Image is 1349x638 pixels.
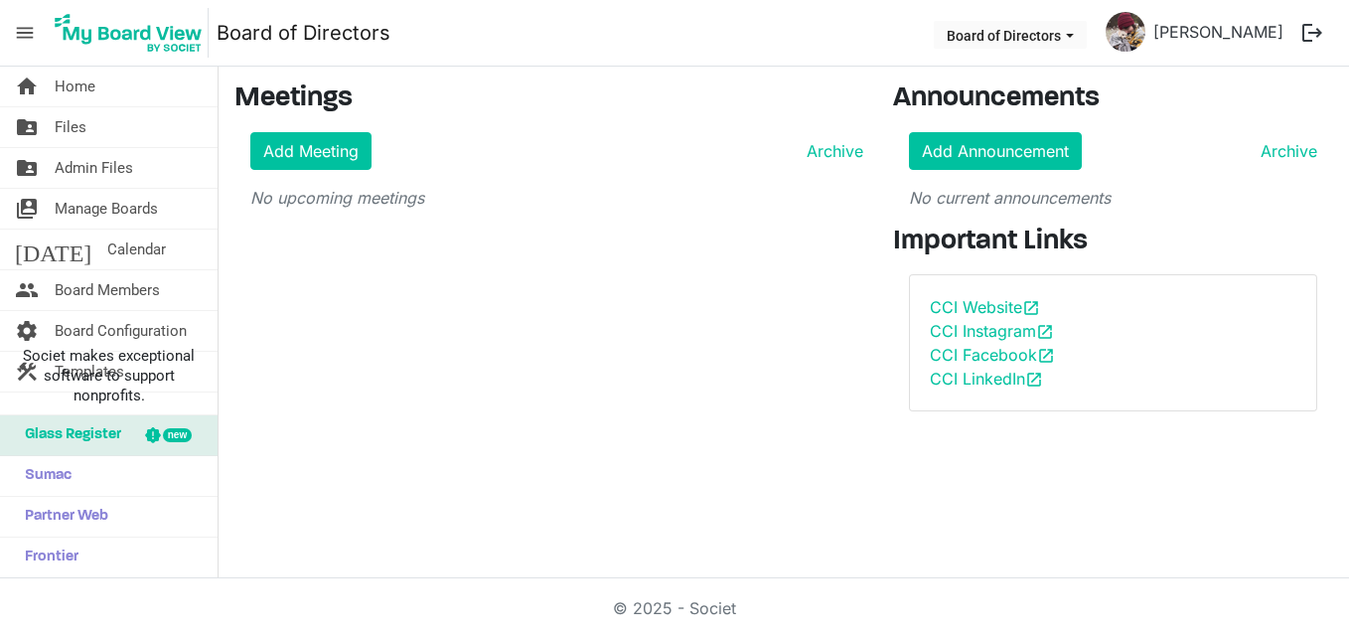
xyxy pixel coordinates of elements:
[1036,323,1054,341] span: open_in_new
[1253,139,1317,163] a: Archive
[55,148,133,188] span: Admin Files
[49,8,217,58] a: My Board View Logo
[15,270,39,310] span: people
[613,598,736,618] a: © 2025 - Societ
[55,189,158,229] span: Manage Boards
[930,321,1054,341] a: CCI Instagramopen_in_new
[15,107,39,147] span: folder_shared
[15,497,108,537] span: Partner Web
[1291,12,1333,54] button: logout
[234,82,863,116] h3: Meetings
[1037,347,1055,365] span: open_in_new
[15,456,72,496] span: Sumac
[163,428,192,442] div: new
[15,67,39,106] span: home
[930,369,1043,389] a: CCI LinkedInopen_in_new
[55,107,86,147] span: Files
[15,189,39,229] span: switch_account
[909,186,1317,210] p: No current announcements
[15,415,121,455] span: Glass Register
[1145,12,1291,52] a: [PERSON_NAME]
[1025,371,1043,389] span: open_in_new
[893,82,1333,116] h3: Announcements
[1106,12,1145,52] img: a6ah0srXjuZ-12Q8q2R8a_YFlpLfa_R6DrblpP7LWhseZaehaIZtCsKbqyqjCVmcIyzz-CnSwFS6VEpFR7BkWg_thumb.png
[9,346,209,405] span: Societ makes exceptional software to support nonprofits.
[930,345,1055,365] a: CCI Facebookopen_in_new
[930,297,1040,317] a: CCI Websiteopen_in_new
[55,67,95,106] span: Home
[6,14,44,52] span: menu
[15,538,78,577] span: Frontier
[15,148,39,188] span: folder_shared
[55,270,160,310] span: Board Members
[55,311,187,351] span: Board Configuration
[250,186,863,210] p: No upcoming meetings
[799,139,863,163] a: Archive
[893,226,1333,259] h3: Important Links
[15,230,91,269] span: [DATE]
[49,8,209,58] img: My Board View Logo
[250,132,372,170] a: Add Meeting
[909,132,1082,170] a: Add Announcement
[934,21,1087,49] button: Board of Directors dropdownbutton
[15,311,39,351] span: settings
[1022,299,1040,317] span: open_in_new
[107,230,166,269] span: Calendar
[217,13,390,53] a: Board of Directors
